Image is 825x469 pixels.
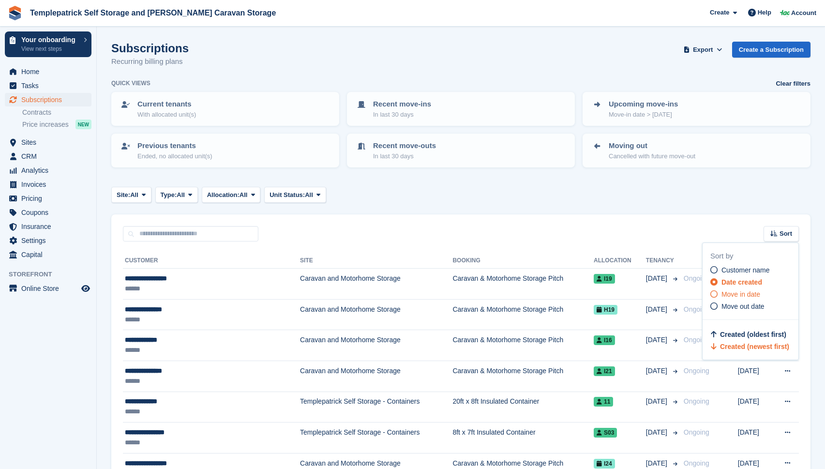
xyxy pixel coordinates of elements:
[609,140,695,151] p: Moving out
[111,187,151,203] button: Site: All
[594,397,613,407] span: 11
[5,220,91,233] a: menu
[684,459,709,467] span: Ongoing
[21,65,79,78] span: Home
[112,93,338,125] a: Current tenants With allocated unit(s)
[300,299,452,330] td: Caravan and Motorhome Storage
[452,392,594,423] td: 20ft x 8ft Insulated Container
[710,265,798,275] a: Customer name
[137,140,212,151] p: Previous tenants
[710,343,789,350] a: Created (newest first)
[21,234,79,247] span: Settings
[348,135,574,166] a: Recent move-outs In last 30 days
[721,278,762,286] span: Date created
[609,151,695,161] p: Cancelled with future move-out
[21,192,79,205] span: Pricing
[202,187,261,203] button: Allocation: All
[21,206,79,219] span: Coupons
[137,151,212,161] p: Ended, no allocated unit(s)
[738,361,773,392] td: [DATE]
[130,190,138,200] span: All
[646,396,669,407] span: [DATE]
[684,305,709,313] span: Ongoing
[594,366,615,376] span: I21
[594,335,615,345] span: I16
[117,190,130,200] span: Site:
[21,150,79,163] span: CRM
[720,331,786,338] span: Created (oldest first)
[646,304,669,315] span: [DATE]
[137,99,196,110] p: Current tenants
[111,42,189,55] h1: Subscriptions
[80,283,91,294] a: Preview store
[21,178,79,191] span: Invoices
[5,178,91,191] a: menu
[270,190,305,200] span: Unit Status:
[373,99,431,110] p: Recent move-ins
[452,361,594,392] td: Caravan & Motorhome Storage Pitch
[22,108,91,117] a: Contracts
[373,151,436,161] p: In last 30 days
[300,253,452,269] th: Site
[721,303,765,310] span: Move out date
[5,93,91,106] a: menu
[161,190,177,200] span: Type:
[780,229,792,239] span: Sort
[21,93,79,106] span: Subscriptions
[738,423,773,454] td: [DATE]
[111,79,150,88] h6: Quick views
[710,331,786,338] a: Created (oldest first)
[21,282,79,295] span: Online Store
[584,93,810,125] a: Upcoming move-ins Move-in date > [DATE]
[155,187,198,203] button: Type: All
[594,459,615,469] span: I24
[452,330,594,361] td: Caravan & Motorhome Storage Pitch
[300,361,452,392] td: Caravan and Motorhome Storage
[22,119,91,130] a: Price increases NEW
[21,164,79,177] span: Analytics
[646,427,669,438] span: [DATE]
[5,65,91,78] a: menu
[646,458,669,469] span: [DATE]
[5,192,91,205] a: menu
[594,428,617,438] span: S03
[5,136,91,149] a: menu
[5,150,91,163] a: menu
[609,110,678,120] p: Move-in date > [DATE]
[373,140,436,151] p: Recent move-outs
[646,366,669,376] span: [DATE]
[207,190,240,200] span: Allocation:
[758,8,771,17] span: Help
[452,269,594,300] td: Caravan & Motorhome Storage Pitch
[26,5,280,21] a: Templepatrick Self Storage and [PERSON_NAME] Caravan Storage
[5,282,91,295] a: menu
[264,187,326,203] button: Unit Status: All
[123,253,300,269] th: Customer
[5,164,91,177] a: menu
[300,423,452,454] td: Templepatrick Self Storage - Containers
[9,270,96,279] span: Storefront
[684,367,709,375] span: Ongoing
[594,274,615,284] span: I19
[177,190,185,200] span: All
[21,36,79,43] p: Your onboarding
[373,110,431,120] p: In last 30 days
[21,45,79,53] p: View next steps
[732,42,810,58] a: Create a Subscription
[300,269,452,300] td: Caravan and Motorhome Storage
[584,135,810,166] a: Moving out Cancelled with future move-out
[240,190,248,200] span: All
[710,251,798,262] div: Sort by
[5,79,91,92] a: menu
[594,305,617,315] span: H19
[5,248,91,261] a: menu
[75,120,91,129] div: NEW
[5,206,91,219] a: menu
[300,330,452,361] td: Caravan and Motorhome Storage
[452,253,594,269] th: Booking
[111,56,189,67] p: Recurring billing plans
[646,253,680,269] th: Tenancy
[8,6,22,20] img: stora-icon-8386f47178a22dfd0bd8f6a31ec36ba5ce8667c1dd55bd0f319d3a0aa187defe.svg
[452,423,594,454] td: 8ft x 7ft Insulated Container
[738,392,773,423] td: [DATE]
